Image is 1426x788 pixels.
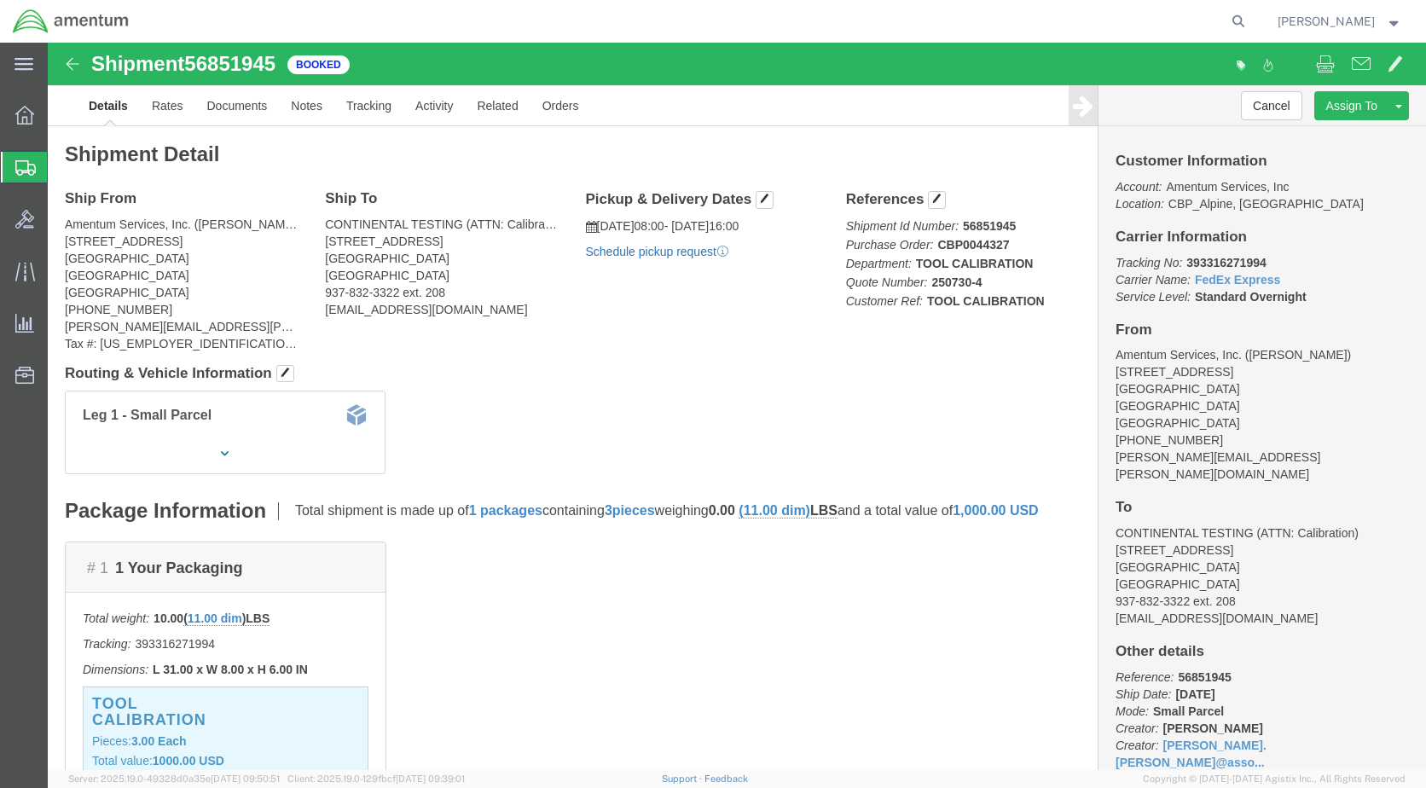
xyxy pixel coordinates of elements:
a: Support [662,774,704,784]
span: [DATE] 09:39:01 [396,774,465,784]
span: Server: 2025.19.0-49328d0a35e [68,774,280,784]
button: [PERSON_NAME] [1277,11,1403,32]
span: Copyright © [DATE]-[DATE] Agistix Inc., All Rights Reserved [1143,772,1406,786]
img: logo [12,9,130,34]
span: Client: 2025.19.0-129fbcf [287,774,465,784]
span: David Jurado [1278,12,1375,31]
iframe: FS Legacy Container [48,43,1426,770]
a: Feedback [704,774,748,784]
span: [DATE] 09:50:51 [211,774,280,784]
